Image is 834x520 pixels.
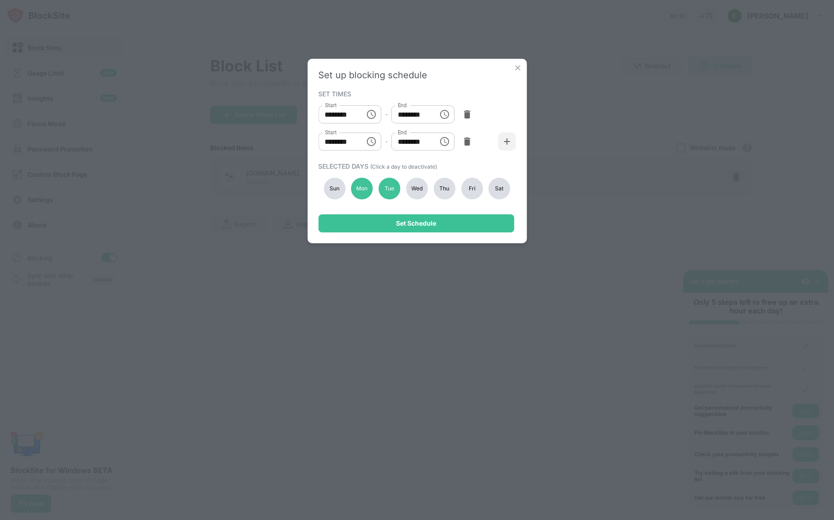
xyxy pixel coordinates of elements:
button: Choose time, selected time is 2:00 PM [436,105,454,123]
label: Start [325,128,336,136]
div: SELECTED DAYS [318,162,514,170]
div: - [385,137,388,147]
span: (Click a day to deactivate) [370,163,437,170]
div: Thu [433,178,455,199]
div: Set Schedule [396,220,436,227]
label: End [398,128,407,136]
div: Wed [406,178,428,199]
div: Sat [489,178,510,199]
div: Set up blocking schedule [318,70,516,80]
button: Choose time, selected time is 1:00 PM [436,132,454,151]
label: Start [325,101,336,109]
button: Choose time, selected time is 7:00 AM [363,105,381,123]
button: Choose time, selected time is 10:00 AM [363,132,381,151]
div: Fri [461,178,483,199]
label: End [398,101,407,109]
div: Mon [351,178,373,199]
div: Tue [379,178,401,199]
div: - [385,109,388,119]
div: Sun [324,178,345,199]
div: SET TIMES [318,90,514,97]
img: x-button.svg [513,63,522,72]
